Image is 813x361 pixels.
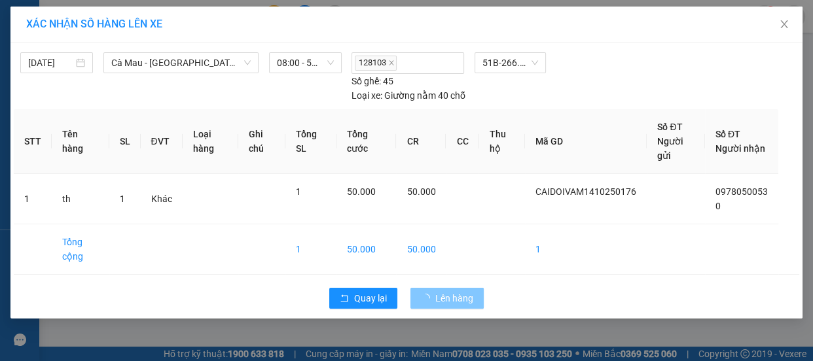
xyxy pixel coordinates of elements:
th: Loại hàng [183,109,238,174]
span: Cà Mau - Sài Gòn - Đồng Nai [111,53,251,73]
span: rollback [340,294,349,304]
span: Số ĐT [657,122,682,132]
th: Tổng cước [336,109,397,174]
span: 0 [715,201,721,211]
div: Giường nằm 40 chỗ [352,88,465,103]
span: Số ĐT [715,129,740,139]
td: 1 [285,224,336,275]
span: 0978050053 [715,186,768,197]
span: 08:00 - 51B-266.52 [277,53,334,73]
th: SL [109,109,141,174]
td: 50.000 [336,224,397,275]
th: CC [446,109,479,174]
td: 50.000 [396,224,446,275]
th: STT [14,109,52,174]
th: Thu hộ [479,109,525,174]
span: Người gửi [657,136,683,161]
td: 1 [14,174,52,224]
input: 14/10/2025 [28,56,73,70]
span: 128103 [355,56,397,71]
span: Số ghế: [352,74,381,88]
th: Ghi chú [238,109,285,174]
span: down [244,59,251,67]
span: XÁC NHẬN SỐ HÀNG LÊN XE [26,18,162,30]
span: close [779,19,789,29]
span: 1 [296,186,301,197]
th: ĐVT [141,109,183,174]
button: Lên hàng [410,288,484,309]
span: Quay lại [354,291,387,305]
span: 1 [120,194,125,204]
span: Người nhận [715,143,765,154]
span: loading [421,294,435,303]
button: rollbackQuay lại [329,288,397,309]
th: Tên hàng [52,109,109,174]
span: 50.000 [347,186,376,197]
span: 50.000 [406,186,435,197]
td: 1 [525,224,647,275]
td: th [52,174,109,224]
th: Mã GD [525,109,647,174]
th: Tổng SL [285,109,336,174]
span: Lên hàng [435,291,473,305]
span: Loại xe: [352,88,382,103]
span: close [388,60,395,66]
th: CR [396,109,446,174]
span: CAIDOIVAM1410250176 [535,186,636,197]
span: 51B-266.52 [482,53,538,73]
div: 45 [352,74,393,88]
button: Close [766,7,803,43]
td: Tổng cộng [52,224,109,275]
td: Khác [141,174,183,224]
